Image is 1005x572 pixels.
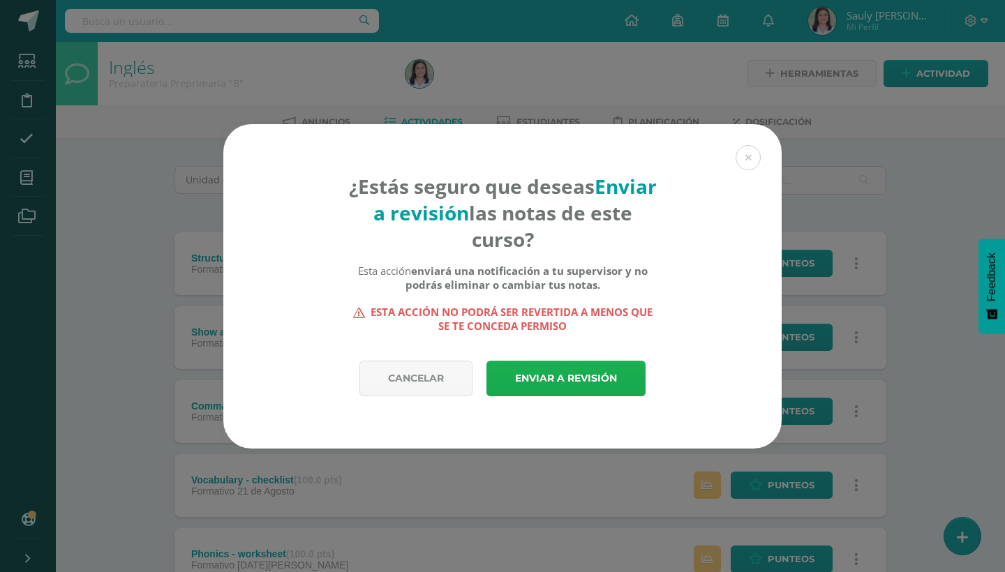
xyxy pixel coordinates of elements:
[373,173,657,226] strong: Enviar a revisión
[978,239,1005,333] button: Feedback - Mostrar encuesta
[736,145,761,170] button: Close (Esc)
[348,305,657,333] strong: Esta acción no podrá ser revertida a menos que se te conceda permiso
[348,173,657,253] h4: ¿Estás seguro que deseas las notas de este curso?
[348,264,657,292] div: Esta acción
[405,264,648,292] b: enviará una notificación a tu supervisor y no podrás eliminar o cambiar tus notas.
[486,361,646,396] a: Enviar a revisión
[359,361,472,396] a: Cancelar
[985,253,998,301] span: Feedback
